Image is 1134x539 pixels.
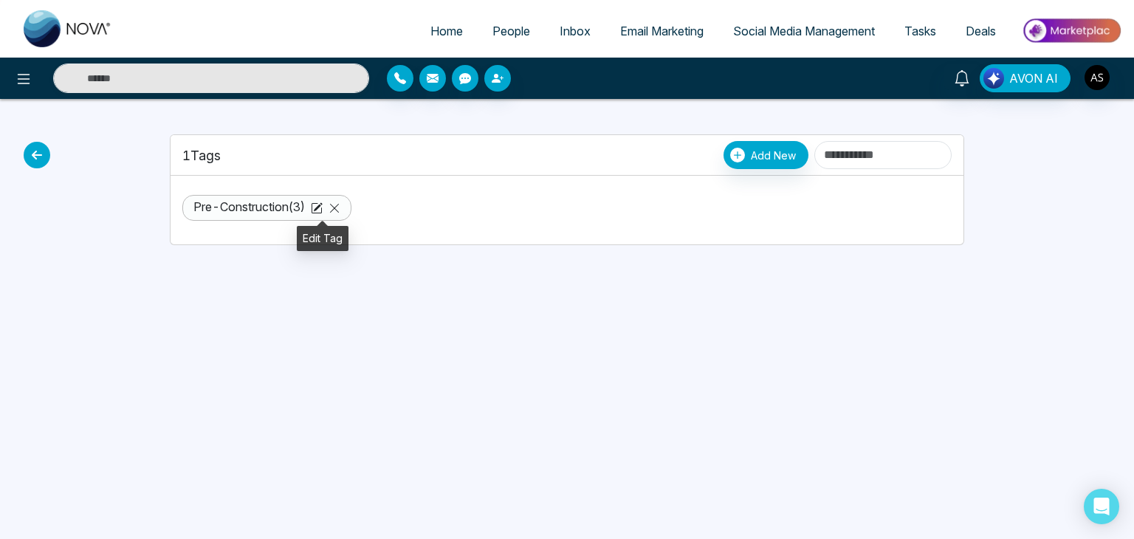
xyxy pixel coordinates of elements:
div: Open Intercom Messenger [1084,489,1119,524]
span: Add New [751,148,796,163]
span: Home [430,24,463,38]
p: 1 Tags [182,145,221,165]
a: Tasks [890,17,951,45]
span: Inbox [560,24,591,38]
span: Email Marketing [620,24,704,38]
img: Lead Flow [983,68,1004,89]
a: Pre-Construction(3) [193,199,305,214]
span: Deals [966,24,996,38]
img: Market-place.gif [1018,14,1125,47]
img: User Avatar [1085,65,1110,90]
a: Home [416,17,478,45]
span: AVON AI [1009,69,1058,87]
span: Social Media Management [733,24,875,38]
div: Edit Tag [297,226,348,251]
span: People [492,24,530,38]
button: AVON AI [980,64,1071,92]
button: Add New [724,141,808,169]
a: Social Media Management [718,17,890,45]
a: Email Marketing [605,17,718,45]
a: Inbox [545,17,605,45]
a: People [478,17,545,45]
a: Deals [951,17,1011,45]
img: Nova CRM Logo [24,10,112,47]
span: Tasks [904,24,936,38]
